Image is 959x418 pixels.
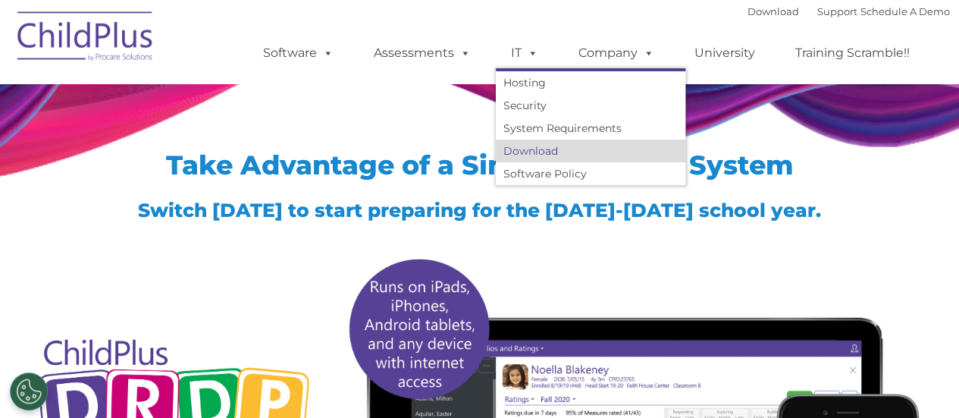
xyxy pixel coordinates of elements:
[138,199,821,222] span: Switch [DATE] to start preparing for the [DATE]-[DATE] school year.
[166,149,794,181] span: Take Advantage of a Single Tracking System
[563,38,669,68] a: Company
[496,117,685,140] a: System Requirements
[10,1,161,77] img: ChildPlus by Procare Solutions
[747,5,799,17] a: Download
[747,5,950,17] font: |
[248,38,349,68] a: Software
[817,5,857,17] a: Support
[359,38,486,68] a: Assessments
[496,140,685,162] a: Download
[780,38,925,68] a: Training Scramble!!
[679,38,770,68] a: University
[496,71,685,94] a: Hosting
[10,372,48,410] button: Cookies Settings
[860,5,950,17] a: Schedule A Demo
[496,162,685,185] a: Software Policy
[496,38,553,68] a: IT
[496,94,685,117] a: Security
